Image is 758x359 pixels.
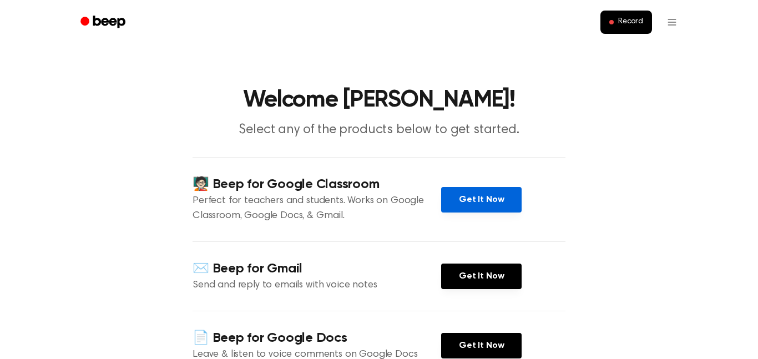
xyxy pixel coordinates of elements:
[441,333,522,358] a: Get It Now
[618,17,643,27] span: Record
[659,9,685,36] button: Open menu
[166,121,592,139] p: Select any of the products below to get started.
[73,12,135,33] a: Beep
[441,187,522,213] a: Get It Now
[193,260,441,278] h4: ✉️ Beep for Gmail
[441,264,522,289] a: Get It Now
[95,89,663,112] h1: Welcome [PERSON_NAME]!
[193,175,441,194] h4: 🧑🏻‍🏫 Beep for Google Classroom
[193,329,441,347] h4: 📄 Beep for Google Docs
[193,278,441,293] p: Send and reply to emails with voice notes
[600,11,652,34] button: Record
[193,194,441,224] p: Perfect for teachers and students. Works on Google Classroom, Google Docs, & Gmail.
